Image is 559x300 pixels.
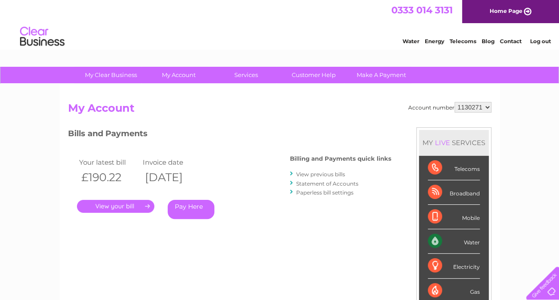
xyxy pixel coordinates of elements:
[345,67,418,83] a: Make A Payment
[77,156,141,168] td: Your latest bill
[296,180,358,187] a: Statement of Accounts
[408,102,491,113] div: Account number
[419,130,489,155] div: MY SERVICES
[482,38,495,45] a: Blog
[296,189,354,196] a: Paperless bill settings
[500,38,522,45] a: Contact
[142,67,215,83] a: My Account
[209,67,283,83] a: Services
[450,38,476,45] a: Telecoms
[74,67,148,83] a: My Clear Business
[141,168,205,186] th: [DATE]
[77,168,141,186] th: £190.22
[391,4,453,16] a: 0333 014 3131
[277,67,350,83] a: Customer Help
[68,127,391,143] h3: Bills and Payments
[290,155,391,162] h4: Billing and Payments quick links
[168,200,214,219] a: Pay Here
[70,5,490,43] div: Clear Business is a trading name of Verastar Limited (registered in [GEOGRAPHIC_DATA] No. 3667643...
[428,156,480,180] div: Telecoms
[402,38,419,45] a: Water
[20,23,65,50] img: logo.png
[425,38,444,45] a: Energy
[68,102,491,119] h2: My Account
[530,38,551,45] a: Log out
[77,200,154,213] a: .
[428,205,480,229] div: Mobile
[296,171,345,178] a: View previous bills
[428,254,480,278] div: Electricity
[433,138,452,147] div: LIVE
[428,229,480,254] div: Water
[141,156,205,168] td: Invoice date
[428,180,480,205] div: Broadband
